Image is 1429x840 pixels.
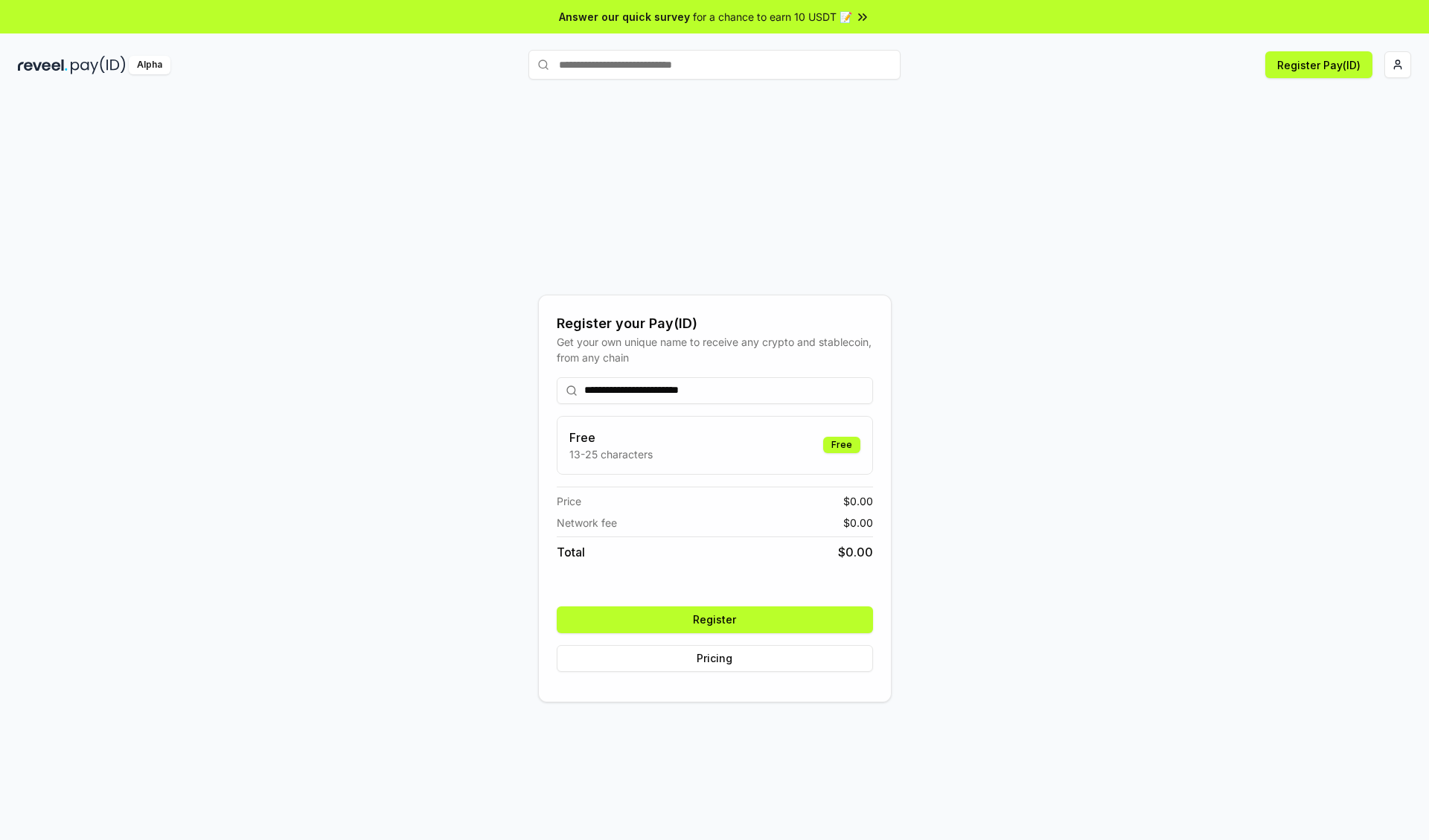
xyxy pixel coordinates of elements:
[843,515,873,530] span: $ 0.00
[1265,51,1372,78] button: Register Pay(ID)
[823,437,860,453] div: Free
[18,56,68,74] img: reveel_dark
[838,543,873,561] span: $ 0.00
[843,493,873,509] span: $ 0.00
[557,515,617,530] span: Network fee
[557,543,585,561] span: Total
[693,9,852,25] span: for a chance to earn 10 USDT 📝
[557,645,873,672] button: Pricing
[129,56,170,74] div: Alpha
[569,446,653,462] p: 13-25 characters
[557,606,873,633] button: Register
[569,429,653,446] h3: Free
[559,9,690,25] span: Answer our quick survey
[557,313,873,334] div: Register your Pay(ID)
[557,334,873,365] div: Get your own unique name to receive any crypto and stablecoin, from any chain
[71,56,126,74] img: pay_id
[557,493,581,509] span: Price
